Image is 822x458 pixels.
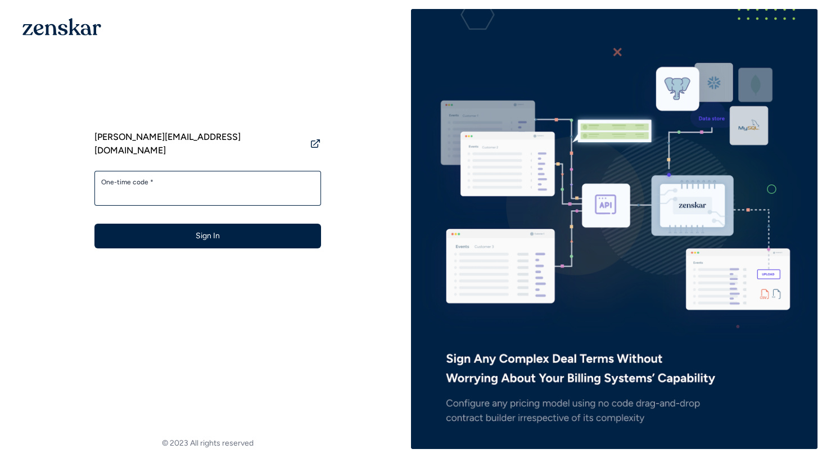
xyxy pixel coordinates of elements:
footer: © 2023 All rights reserved [4,438,411,449]
label: One-time code * [101,178,314,187]
img: 1OGAJ2xQqyY4LXKgY66KYq0eOWRCkrZdAb3gUhuVAqdWPZE9SRJmCz+oDMSn4zDLXe31Ii730ItAGKgCKgCCgCikA4Av8PJUP... [22,18,101,35]
span: [PERSON_NAME][EMAIL_ADDRESS][DOMAIN_NAME] [94,130,305,157]
button: Sign In [94,224,321,248]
